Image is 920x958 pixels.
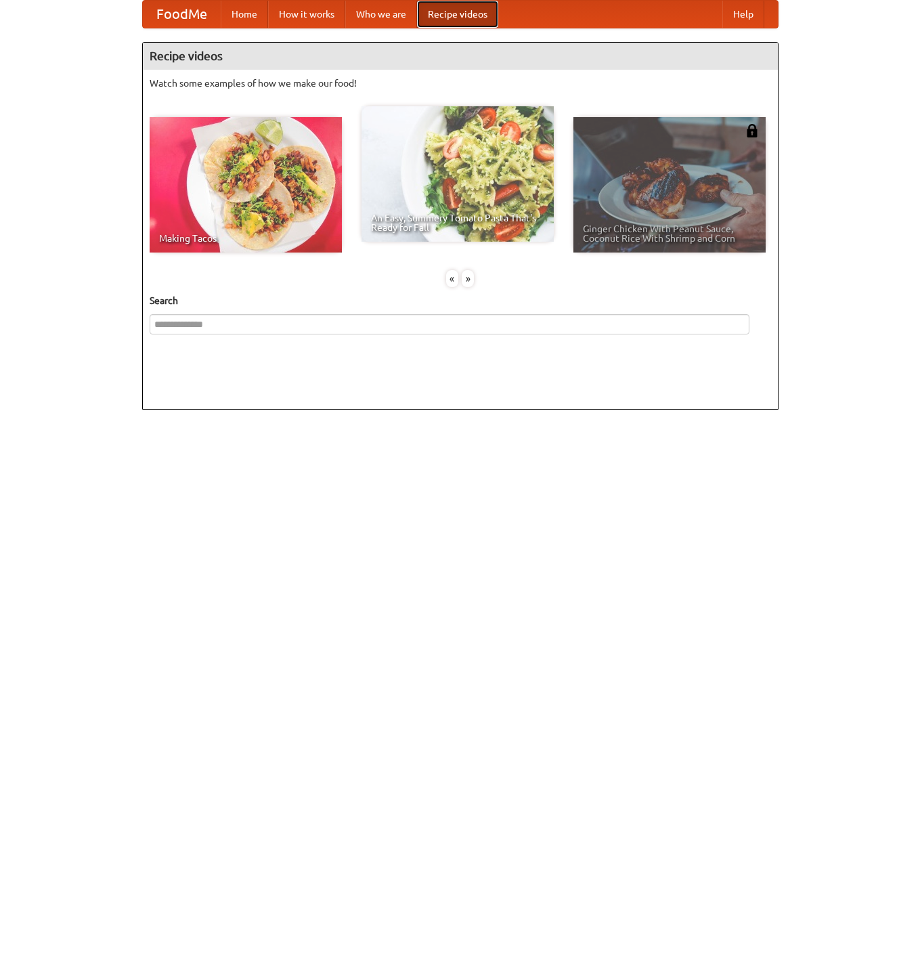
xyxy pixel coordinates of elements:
a: An Easy, Summery Tomato Pasta That's Ready for Fall [362,106,554,242]
a: Making Tacos [150,117,342,253]
a: Who we are [345,1,417,28]
a: Home [221,1,268,28]
a: Recipe videos [417,1,498,28]
div: « [446,270,458,287]
h4: Recipe videos [143,43,778,70]
a: How it works [268,1,345,28]
a: FoodMe [143,1,221,28]
a: Help [722,1,764,28]
div: » [462,270,474,287]
p: Watch some examples of how we make our food! [150,77,771,90]
span: Making Tacos [159,234,332,243]
img: 483408.png [745,124,759,137]
span: An Easy, Summery Tomato Pasta That's Ready for Fall [371,213,544,232]
h5: Search [150,294,771,307]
